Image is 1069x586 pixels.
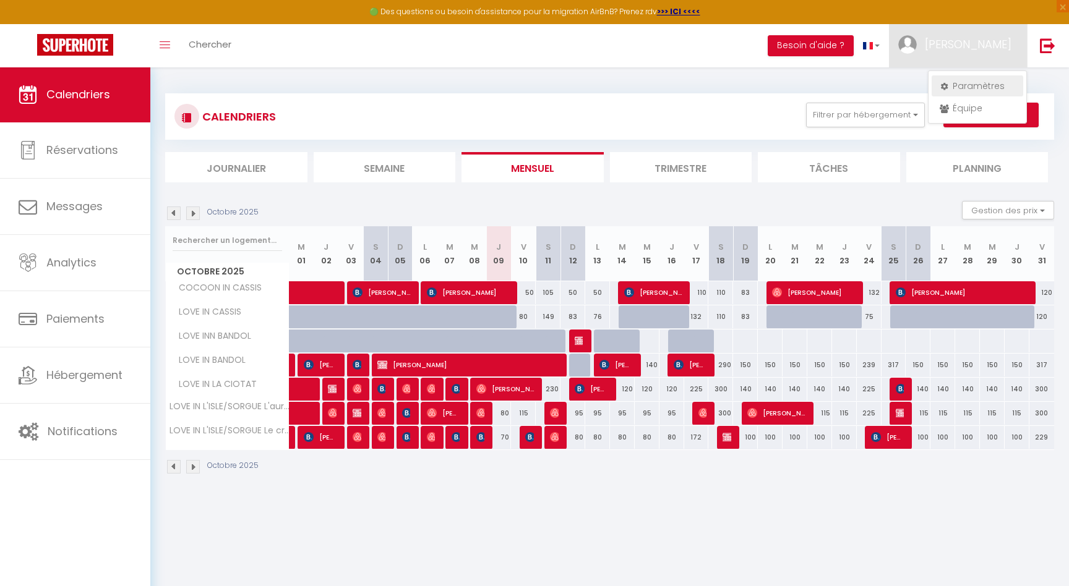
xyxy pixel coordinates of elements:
span: [PERSON_NAME] [925,36,1011,52]
span: [PERSON_NAME] [723,425,731,449]
div: 140 [1005,378,1029,401]
span: [PERSON_NAME] [377,353,559,376]
th: 16 [659,226,684,281]
span: [PERSON_NAME] [747,401,805,425]
abbr: S [373,241,379,253]
p: Octobre 2025 [207,206,259,218]
div: 115 [930,402,955,425]
div: 115 [511,402,536,425]
div: 95 [585,402,610,425]
div: 95 [560,402,585,425]
div: 120 [1029,305,1054,328]
div: 115 [832,402,857,425]
th: 25 [882,226,906,281]
div: 120 [1029,281,1054,304]
span: [PERSON_NAME] [PERSON_NAME] [328,377,336,401]
th: 24 [857,226,882,281]
div: 140 [955,378,980,401]
button: Besoin d'aide ? [768,35,854,56]
img: Super Booking [37,34,113,56]
span: [PERSON_NAME] [402,425,410,449]
div: 150 [980,354,1005,376]
div: 132 [857,281,882,304]
div: 140 [930,378,955,401]
span: [PERSON_NAME] [896,401,904,425]
li: Semaine [314,152,456,182]
a: Chercher [179,24,241,67]
div: 80 [585,426,610,449]
abbr: M [643,241,651,253]
abbr: M [791,241,799,253]
span: [PERSON_NAME] [353,281,410,304]
span: LOVE IN CASSIS [168,305,244,319]
span: [PERSON_NAME] [599,353,632,376]
div: 120 [659,378,684,401]
div: 150 [783,354,807,376]
th: 06 [413,226,437,281]
div: 100 [1005,426,1029,449]
div: 100 [955,426,980,449]
div: 225 [684,378,709,401]
div: 83 [560,305,585,328]
div: 140 [906,378,930,401]
div: 149 [536,305,560,328]
span: LOVE INN BANDOL [168,329,254,343]
span: [PERSON_NAME] [698,401,706,425]
div: 110 [708,281,733,304]
span: [PERSON_NAME] [476,401,484,425]
div: 100 [733,426,758,449]
div: 100 [980,426,1005,449]
span: [PERSON_NAME] [896,377,904,401]
div: 300 [708,378,733,401]
span: Paiements [46,311,105,326]
abbr: V [866,241,872,253]
div: 229 [1029,426,1054,449]
span: [PERSON_NAME] [674,353,706,376]
span: [PERSON_NAME] [PERSON_NAME] [575,377,607,401]
th: 18 [708,226,733,281]
div: 140 [758,378,783,401]
th: 26 [906,226,930,281]
abbr: M [471,241,478,253]
span: [PERSON_NAME] [402,377,410,401]
li: Journalier [165,152,307,182]
abbr: J [324,241,328,253]
div: 300 [708,402,733,425]
span: [PERSON_NAME] [304,353,337,376]
span: Chercher [189,38,231,51]
a: Équipe [932,98,1023,119]
li: Planning [906,152,1049,182]
abbr: V [348,241,354,253]
abbr: D [742,241,749,253]
abbr: D [570,241,576,253]
div: 300 [1029,402,1054,425]
span: [PERSON_NAME] [525,425,533,449]
input: Rechercher un logement... [173,229,282,252]
abbr: D [915,241,921,253]
th: 17 [684,226,709,281]
img: logout [1040,38,1055,53]
a: >>> ICI <<<< [657,6,700,17]
abbr: M [298,241,305,253]
span: [PERSON_NAME] [476,425,484,449]
div: 70 [487,426,512,449]
th: 14 [610,226,635,281]
div: 150 [906,354,930,376]
abbr: M [619,241,626,253]
div: 150 [930,354,955,376]
abbr: L [596,241,599,253]
div: 80 [610,426,635,449]
span: [PERSON_NAME] [353,353,361,376]
div: 100 [807,426,832,449]
span: [PERSON_NAME] [427,377,435,401]
div: 115 [1005,402,1029,425]
div: 115 [980,402,1005,425]
span: [PERSON_NAME] [353,377,361,401]
li: Mensuel [462,152,604,182]
div: 140 [807,378,832,401]
abbr: J [496,241,501,253]
span: Hébergement [46,367,122,383]
span: [PERSON_NAME] [377,377,385,401]
th: 11 [536,226,560,281]
abbr: L [423,241,427,253]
